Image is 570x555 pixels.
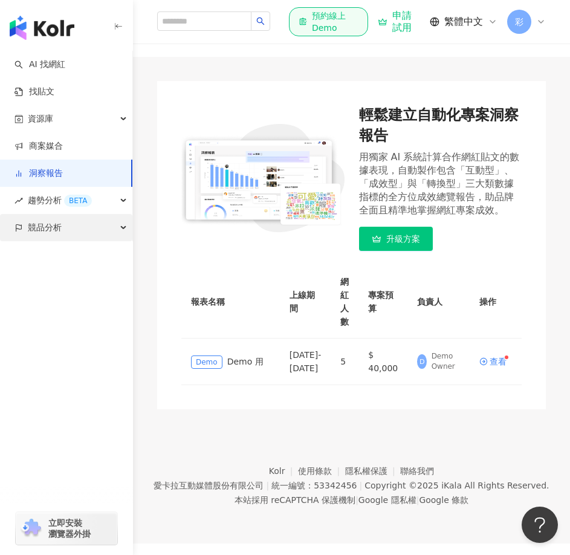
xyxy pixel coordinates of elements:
a: searchAI 找網紅 [15,59,65,71]
th: 操作 [470,265,522,339]
button: 升級方案 [359,227,433,251]
a: chrome extension立即安裝 瀏覽器外掛 [16,512,117,545]
a: 商案媒合 [15,140,63,152]
span: D [419,356,425,367]
div: BETA [64,195,92,207]
span: | [359,481,362,490]
td: $ 40,000 [358,339,407,385]
span: 競品分析 [28,214,62,241]
div: 用獨家 AI 系統計算合作網紅貼文的數據表現，自動製作包含「互動型」、「成效型」與「轉換型」三大類數據指標的全方位成效總覽報告，助品牌全面且精準地掌握網紅專案成效。 [359,151,522,217]
div: 統一編號：53342456 [271,481,357,490]
th: 上線期間 [280,265,331,339]
a: iKala [441,481,462,490]
span: Demo [191,355,222,369]
span: rise [15,196,23,205]
td: 5 [331,339,358,385]
a: Kolr [269,466,298,476]
span: | [355,495,358,505]
iframe: Help Scout Beacon - Open [522,507,558,543]
span: 本站採用 reCAPTCHA 保護機制 [235,493,468,507]
a: 查看 [479,357,507,366]
div: 預約線上 Demo [299,10,358,34]
th: 網紅人數 [331,265,358,339]
a: Google 隱私權 [358,495,416,505]
th: 專案預算 [358,265,407,339]
div: Copyright © 2025 All Rights Reserved. [364,481,549,490]
img: chrome extension [19,519,43,538]
a: 使用條款 [298,466,345,476]
th: 報表名稱 [181,265,280,339]
a: 聯絡我們 [400,466,434,476]
span: 彩 [515,15,523,28]
div: [DATE] - [DATE] [290,348,321,375]
div: Demo 用 [191,355,270,369]
div: 查看 [490,357,507,366]
span: 資源庫 [28,105,53,132]
div: 輕鬆建立自動化專案洞察報告 [359,105,522,146]
span: 升級方案 [386,234,420,244]
a: 找貼文 [15,86,54,98]
span: 立即安裝 瀏覽器外掛 [48,518,91,539]
img: logo [10,16,74,40]
img: 輕鬆建立自動化專案洞察報告 [181,124,345,233]
a: 洞察報告 [15,167,63,180]
span: | [266,481,269,490]
th: 負責人 [407,265,470,339]
a: 升級方案 [359,227,522,251]
div: Demo Owner [432,351,461,372]
span: search [256,17,265,25]
a: 隱私權保護 [345,466,401,476]
div: 愛卡拉互動媒體股份有限公司 [154,481,264,490]
a: 預約線上 Demo [289,7,368,36]
span: | [416,495,419,505]
a: 申請試用 [378,10,420,34]
span: 繁體中文 [444,15,483,28]
a: Google 條款 [419,495,468,505]
span: 趨勢分析 [28,187,92,214]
